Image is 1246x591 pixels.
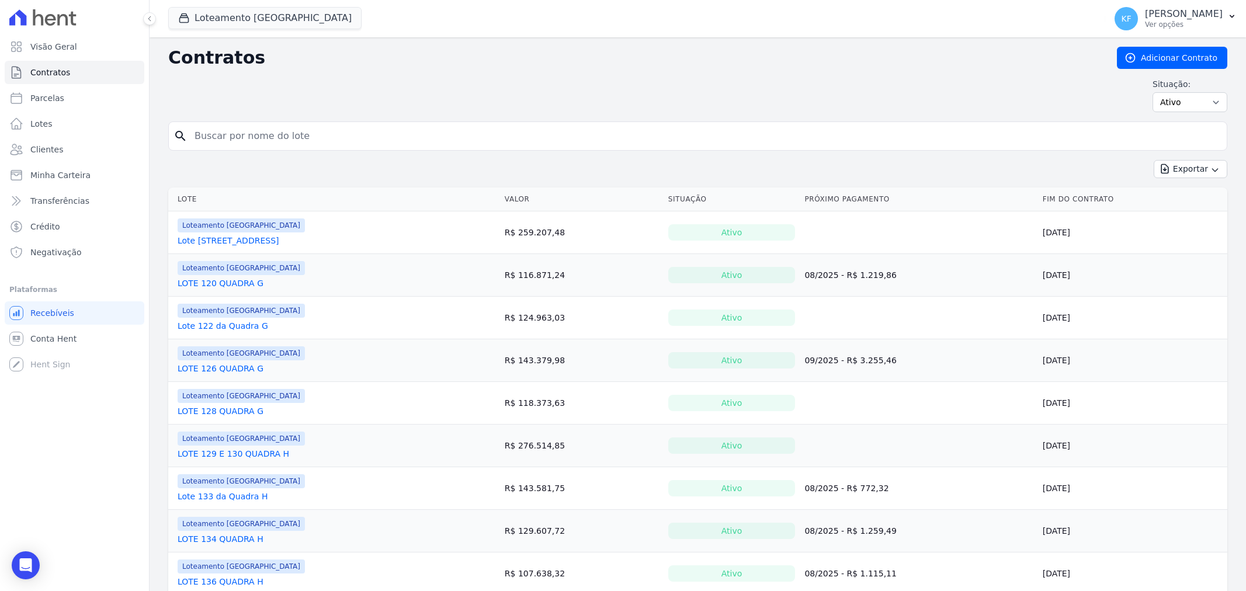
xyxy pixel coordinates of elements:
span: Loteamento [GEOGRAPHIC_DATA] [178,218,305,232]
a: LOTE 120 QUADRA G [178,277,263,289]
div: Plataformas [9,283,140,297]
a: LOTE 134 QUADRA H [178,533,263,545]
td: [DATE] [1038,339,1227,382]
div: Ativo [668,565,796,582]
td: [DATE] [1038,510,1227,552]
p: Ver opções [1145,20,1223,29]
th: Situação [664,187,800,211]
th: Fim do Contrato [1038,187,1227,211]
a: 08/2025 - R$ 1.219,86 [804,270,897,280]
a: 08/2025 - R$ 1.259,49 [804,526,897,536]
span: Loteamento [GEOGRAPHIC_DATA] [178,346,305,360]
div: Open Intercom Messenger [12,551,40,579]
td: R$ 116.871,24 [500,254,664,297]
td: [DATE] [1038,425,1227,467]
a: Crédito [5,215,144,238]
a: LOTE 126 QUADRA G [178,363,263,374]
div: Ativo [668,437,796,454]
span: Contratos [30,67,70,78]
span: Minha Carteira [30,169,91,181]
a: Adicionar Contrato [1117,47,1227,69]
span: Negativação [30,246,82,258]
span: Recebíveis [30,307,74,319]
span: Loteamento [GEOGRAPHIC_DATA] [178,432,305,446]
span: Crédito [30,221,60,232]
a: LOTE 128 QUADRA G [178,405,263,417]
th: Lote [168,187,500,211]
div: Ativo [668,224,796,241]
td: [DATE] [1038,382,1227,425]
td: R$ 129.607,72 [500,510,664,552]
span: Conta Hent [30,333,77,345]
td: R$ 143.379,98 [500,339,664,382]
span: Lotes [30,118,53,130]
p: [PERSON_NAME] [1145,8,1223,20]
a: Transferências [5,189,144,213]
td: [DATE] [1038,467,1227,510]
a: Parcelas [5,86,144,110]
td: [DATE] [1038,211,1227,254]
div: Ativo [668,310,796,326]
span: Loteamento [GEOGRAPHIC_DATA] [178,304,305,318]
span: Transferências [30,195,89,207]
button: Exportar [1154,160,1227,178]
button: KF [PERSON_NAME] Ver opções [1105,2,1246,35]
div: Ativo [668,523,796,539]
span: Parcelas [30,92,64,104]
a: LOTE 129 E 130 QUADRA H [178,448,289,460]
th: Valor [500,187,664,211]
a: LOTE 136 QUADRA H [178,576,263,587]
div: Ativo [668,395,796,411]
a: 08/2025 - R$ 1.115,11 [804,569,897,578]
td: R$ 143.581,75 [500,467,664,510]
div: Ativo [668,267,796,283]
div: Ativo [668,480,796,496]
a: Lote [STREET_ADDRESS] [178,235,279,246]
label: Situação: [1153,78,1227,90]
span: Loteamento [GEOGRAPHIC_DATA] [178,261,305,275]
span: Loteamento [GEOGRAPHIC_DATA] [178,389,305,403]
a: Visão Geral [5,35,144,58]
th: Próximo Pagamento [800,187,1037,211]
span: Loteamento [GEOGRAPHIC_DATA] [178,517,305,531]
span: Visão Geral [30,41,77,53]
td: [DATE] [1038,254,1227,297]
button: Loteamento [GEOGRAPHIC_DATA] [168,7,362,29]
a: Lote 133 da Quadra H [178,491,268,502]
a: Lotes [5,112,144,135]
div: Ativo [668,352,796,368]
a: Lote 122 da Quadra G [178,320,268,332]
span: KF [1121,15,1131,23]
td: R$ 276.514,85 [500,425,664,467]
h2: Contratos [168,47,1098,68]
input: Buscar por nome do lote [188,124,1222,148]
td: [DATE] [1038,297,1227,339]
span: Clientes [30,144,63,155]
span: Loteamento [GEOGRAPHIC_DATA] [178,559,305,573]
a: Conta Hent [5,327,144,350]
a: Recebíveis [5,301,144,325]
a: Contratos [5,61,144,84]
a: Minha Carteira [5,164,144,187]
td: R$ 124.963,03 [500,297,664,339]
td: R$ 259.207,48 [500,211,664,254]
i: search [173,129,188,143]
a: 08/2025 - R$ 772,32 [804,484,888,493]
a: Clientes [5,138,144,161]
span: Loteamento [GEOGRAPHIC_DATA] [178,474,305,488]
td: R$ 118.373,63 [500,382,664,425]
a: Negativação [5,241,144,264]
a: 09/2025 - R$ 3.255,46 [804,356,897,365]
